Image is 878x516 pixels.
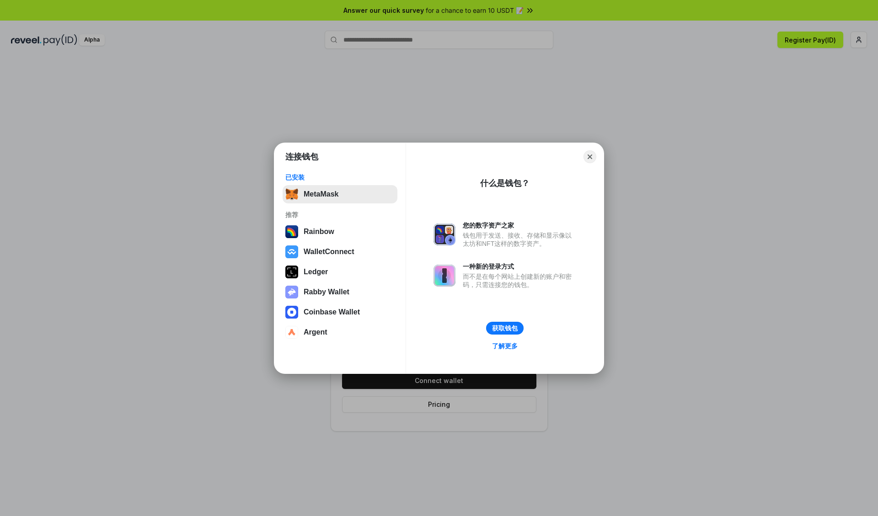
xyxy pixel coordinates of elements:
[283,263,397,281] button: Ledger
[285,173,395,181] div: 已安装
[434,223,455,245] img: svg+xml,%3Csvg%20xmlns%3D%22http%3A%2F%2Fwww.w3.org%2F2000%2Fsvg%22%20fill%3D%22none%22%20viewBox...
[285,245,298,258] img: svg+xml,%3Csvg%20width%3D%2228%22%20height%3D%2228%22%20viewBox%3D%220%200%2028%2028%22%20fill%3D...
[492,324,518,332] div: 获取钱包
[283,185,397,203] button: MetaMask
[304,190,338,198] div: MetaMask
[492,342,518,350] div: 了解更多
[486,322,524,335] button: 获取钱包
[285,286,298,298] img: svg+xml,%3Csvg%20xmlns%3D%22http%3A%2F%2Fwww.w3.org%2F2000%2Fsvg%22%20fill%3D%22none%22%20viewBox...
[283,283,397,301] button: Rabby Wallet
[283,323,397,341] button: Argent
[283,243,397,261] button: WalletConnect
[304,228,334,236] div: Rainbow
[304,308,360,316] div: Coinbase Wallet
[463,262,576,271] div: 一种新的登录方式
[463,272,576,289] div: 而不是在每个网站上创建新的账户和密码，只需连接您的钱包。
[283,303,397,321] button: Coinbase Wallet
[304,268,328,276] div: Ledger
[304,288,349,296] div: Rabby Wallet
[304,328,327,336] div: Argent
[285,188,298,201] img: svg+xml,%3Csvg%20fill%3D%22none%22%20height%3D%2233%22%20viewBox%3D%220%200%2035%2033%22%20width%...
[304,248,354,256] div: WalletConnect
[285,211,395,219] div: 推荐
[463,231,576,248] div: 钱包用于发送、接收、存储和显示像以太坊和NFT这样的数字资产。
[283,223,397,241] button: Rainbow
[463,221,576,229] div: 您的数字资产之家
[434,265,455,287] img: svg+xml,%3Csvg%20xmlns%3D%22http%3A%2F%2Fwww.w3.org%2F2000%2Fsvg%22%20fill%3D%22none%22%20viewBox...
[285,266,298,278] img: svg+xml,%3Csvg%20xmlns%3D%22http%3A%2F%2Fwww.w3.org%2F2000%2Fsvg%22%20width%3D%2228%22%20height%3...
[480,178,530,189] div: 什么是钱包？
[487,340,523,352] a: 了解更多
[285,326,298,339] img: svg+xml,%3Csvg%20width%3D%2228%22%20height%3D%2228%22%20viewBox%3D%220%200%2028%2028%22%20fill%3D...
[285,151,318,162] h1: 连接钱包
[285,306,298,319] img: svg+xml,%3Csvg%20width%3D%2228%22%20height%3D%2228%22%20viewBox%3D%220%200%2028%2028%22%20fill%3D...
[584,150,596,163] button: Close
[285,225,298,238] img: svg+xml,%3Csvg%20width%3D%22120%22%20height%3D%22120%22%20viewBox%3D%220%200%20120%20120%22%20fil...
